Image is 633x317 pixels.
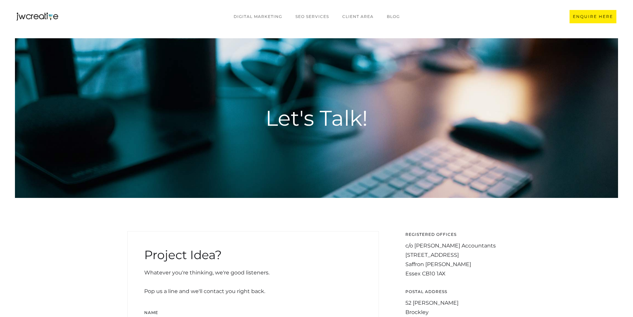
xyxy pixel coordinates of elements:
div: postal address [405,288,506,295]
label: Name [144,309,362,316]
div: registered offices [405,231,506,238]
h1: Let's Talk! [127,105,506,131]
a: BLOG [380,10,406,23]
div: ENQUIRE HERE [573,13,613,20]
a: home [17,13,58,21]
h2: Project Idea? [144,246,362,263]
a: ENQUIRE HERE [570,10,616,23]
a: CLIENT AREA [336,10,380,23]
div: Whatever you're thinking, we're good listeners. Pop us a line and we'll contact you right back. [144,268,362,296]
a: SEO Services [289,10,336,23]
div: c/o [PERSON_NAME] Accountants [STREET_ADDRESS] Saffron [PERSON_NAME] Essex CB10 1AX [405,241,506,278]
a: Digital marketing [227,10,289,23]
